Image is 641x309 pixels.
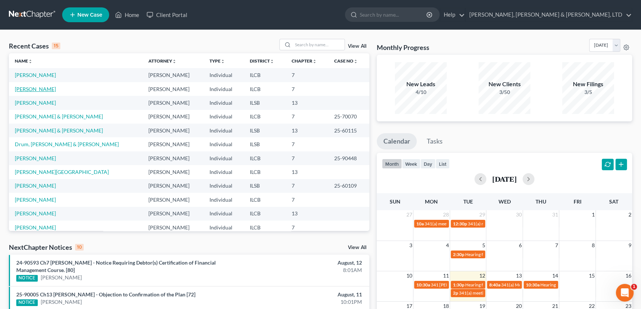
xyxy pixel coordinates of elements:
a: [PERSON_NAME] [41,298,82,306]
a: [PERSON_NAME] [15,197,56,203]
span: 4 [445,241,450,250]
span: Tue [463,198,473,205]
span: Hearing for [PERSON_NAME] & [PERSON_NAME] [465,282,562,288]
td: ILCB [244,110,286,124]
div: New Clients [479,80,530,88]
td: ILCB [244,193,286,206]
a: Drum, [PERSON_NAME] & [PERSON_NAME] [15,141,119,147]
span: New Case [77,12,102,18]
td: Individual [204,165,244,179]
button: list [436,159,450,169]
a: Attorneyunfold_more [148,58,177,64]
span: 1:30p [453,282,464,288]
div: 4/10 [395,88,447,96]
td: [PERSON_NAME] [142,82,204,96]
div: 10:01PM [252,298,362,306]
div: 8:01AM [252,266,362,274]
a: [PERSON_NAME] [15,100,56,106]
span: 30 [515,210,523,219]
td: [PERSON_NAME] [142,165,204,179]
a: 25-90005 Ch13 [PERSON_NAME] - Objection to Confirmation of the Plan [72] [16,291,195,298]
td: 25-60109 [328,179,369,193]
span: 2 [628,210,632,219]
span: 10a [416,221,424,226]
td: [PERSON_NAME] [142,207,204,221]
span: 27 [406,210,413,219]
i: unfold_more [28,59,33,64]
td: 25-60115 [328,124,369,137]
td: ILCB [244,165,286,179]
div: NOTICE [16,299,38,306]
a: Help [440,8,465,21]
i: unfold_more [270,59,274,64]
td: 7 [286,110,328,124]
span: Sat [609,198,618,205]
span: Hearing for [PERSON_NAME] & [PERSON_NAME] [540,282,637,288]
span: 1 [591,210,595,219]
td: [PERSON_NAME] [142,68,204,82]
span: Hearing for [PERSON_NAME] & [PERSON_NAME] [465,252,562,257]
td: 7 [286,151,328,165]
span: Fri [574,198,581,205]
a: Nameunfold_more [15,58,33,64]
a: [PERSON_NAME] [15,210,56,216]
span: 341(a) meeting for [PERSON_NAME] [468,221,539,226]
a: [PERSON_NAME] & [PERSON_NAME] [15,127,103,134]
span: 15 [588,271,595,280]
td: 7 [286,221,328,234]
span: 2p [453,290,458,296]
td: Individual [204,221,244,234]
td: Individual [204,96,244,110]
a: Calendar [377,133,417,150]
td: ILSB [244,124,286,137]
div: August, 11 [252,291,362,298]
td: ILSB [244,96,286,110]
a: Districtunfold_more [250,58,274,64]
td: Individual [204,82,244,96]
div: New Leads [395,80,447,88]
span: Sun [390,198,400,205]
div: Recent Cases [9,41,60,50]
td: 13 [286,207,328,221]
a: Client Portal [143,8,191,21]
td: 25-90448 [328,151,369,165]
span: 10:30a [526,282,540,288]
i: unfold_more [172,59,177,64]
span: 8 [591,241,595,250]
a: [PERSON_NAME] [15,86,56,92]
a: 24-90593 Ch7 [PERSON_NAME] - Notice Requiring Debtor(s) Certification of Financial Management Cou... [16,259,216,273]
td: Individual [204,207,244,221]
div: 3/50 [479,88,530,96]
td: ILSB [244,137,286,151]
span: 6 [518,241,523,250]
td: 25-70070 [328,110,369,124]
div: NextChapter Notices [9,243,84,252]
span: 12 [479,271,486,280]
a: Case Nounfold_more [334,58,358,64]
td: 7 [286,68,328,82]
span: 2:30p [453,252,464,257]
td: 13 [286,124,328,137]
td: 7 [286,137,328,151]
a: Home [111,8,143,21]
input: Search by name... [360,8,427,21]
button: month [382,159,402,169]
td: 13 [286,96,328,110]
td: ILCB [244,221,286,234]
td: Individual [204,179,244,193]
a: [PERSON_NAME] [15,155,56,161]
a: View All [348,245,366,250]
div: New Filings [562,80,614,88]
td: [PERSON_NAME] [142,96,204,110]
td: Individual [204,110,244,124]
div: 15 [52,43,60,49]
span: 7 [554,241,559,250]
span: 14 [551,271,559,280]
td: [PERSON_NAME] [142,124,204,137]
button: week [402,159,420,169]
span: 29 [479,210,486,219]
td: ILCB [244,68,286,82]
td: 7 [286,82,328,96]
span: 10:30a [416,282,430,288]
span: 31 [551,210,559,219]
